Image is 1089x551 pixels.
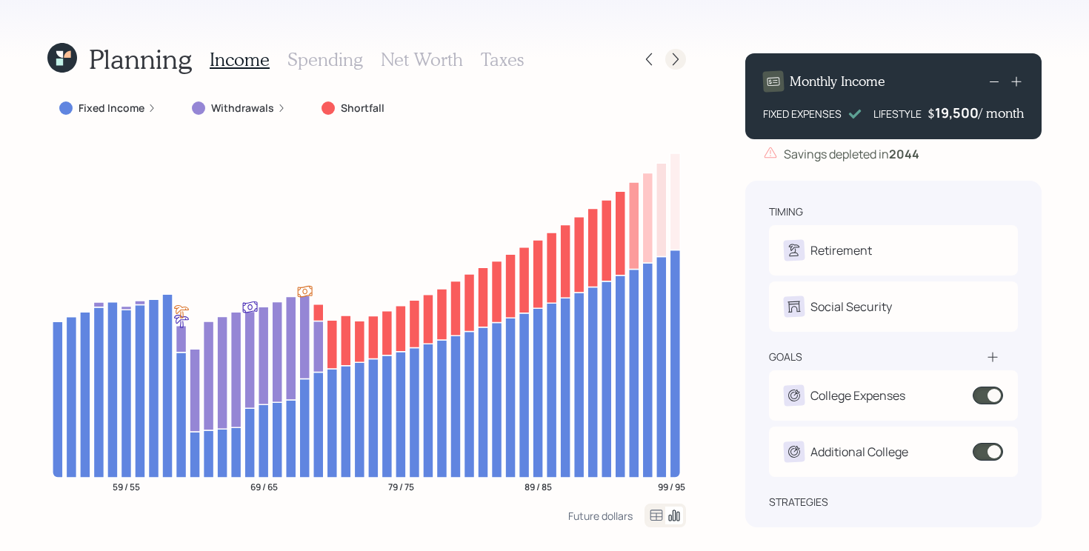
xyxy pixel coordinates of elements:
[935,104,979,121] div: 19,500
[810,298,892,315] div: Social Security
[889,146,919,162] b: 2044
[79,101,144,116] label: Fixed Income
[211,101,274,116] label: Withdrawals
[287,49,363,70] h3: Spending
[769,204,803,219] div: timing
[341,101,384,116] label: Shortfall
[568,509,633,523] div: Future dollars
[210,49,270,70] h3: Income
[658,480,685,492] tspan: 99 / 95
[784,145,919,163] div: Savings depleted in
[113,480,140,492] tspan: 59 / 55
[381,49,463,70] h3: Net Worth
[763,106,842,121] div: FIXED EXPENSES
[524,480,552,492] tspan: 89 / 85
[89,43,192,75] h1: Planning
[790,73,885,90] h4: Monthly Income
[250,480,278,492] tspan: 69 / 65
[928,105,935,121] h4: $
[810,241,872,259] div: Retirement
[979,105,1024,121] h4: / month
[810,387,905,404] div: College Expenses
[769,495,828,510] div: strategies
[873,106,922,121] div: LIFESTYLE
[810,443,908,461] div: Additional College
[481,49,524,70] h3: Taxes
[388,480,414,492] tspan: 79 / 75
[769,350,802,364] div: goals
